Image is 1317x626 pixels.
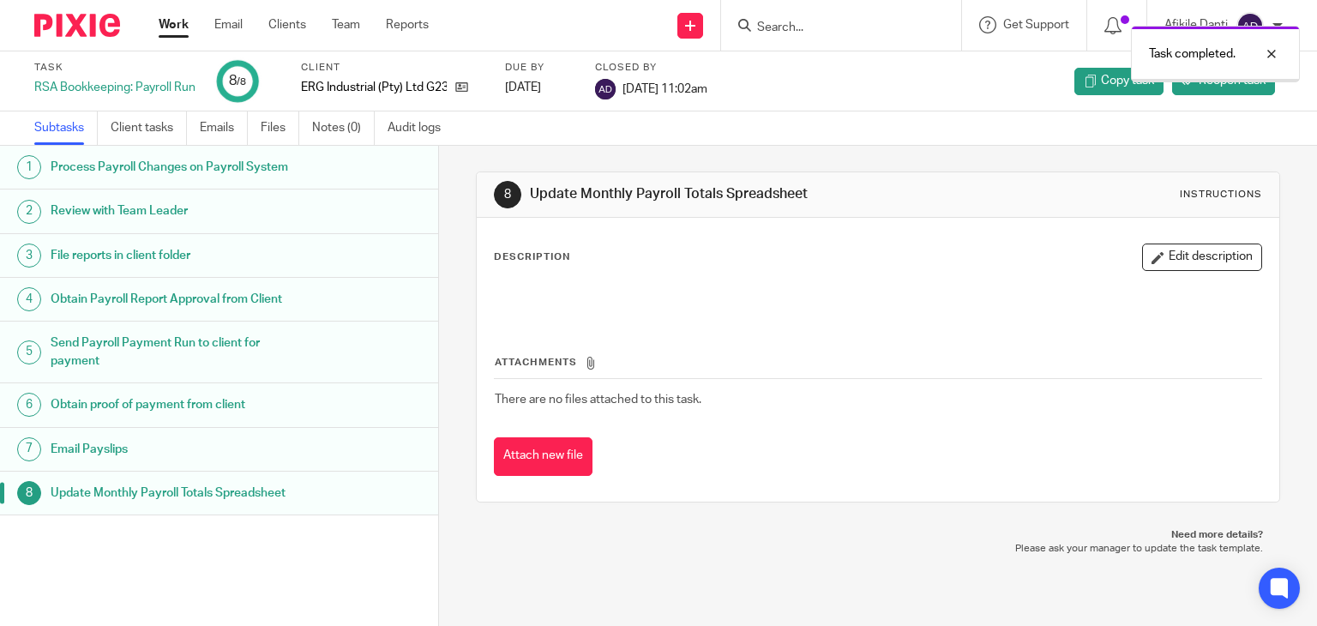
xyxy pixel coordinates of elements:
[17,437,41,461] div: 7
[111,111,187,145] a: Client tasks
[17,481,41,505] div: 8
[301,61,484,75] label: Client
[301,79,447,96] p: ERG Industrial (Pty) Ltd G2399
[1236,12,1264,39] img: svg%3E
[34,61,195,75] label: Task
[530,185,914,203] h1: Update Monthly Payroll Totals Spreadsheet
[493,528,1264,542] p: Need more details?
[214,16,243,33] a: Email
[200,111,248,145] a: Emails
[493,542,1264,556] p: Please ask your manager to update the task template.
[505,61,574,75] label: Due by
[1149,45,1236,63] p: Task completed.
[51,392,298,418] h1: Obtain proof of payment from client
[388,111,454,145] a: Audit logs
[268,16,306,33] a: Clients
[34,111,98,145] a: Subtasks
[51,480,298,506] h1: Update Monthly Payroll Totals Spreadsheet
[494,250,570,264] p: Description
[17,287,41,311] div: 4
[17,200,41,224] div: 2
[17,155,41,179] div: 1
[494,181,521,208] div: 8
[229,71,246,91] div: 8
[595,61,707,75] label: Closed by
[495,394,701,406] span: There are no files attached to this task.
[34,14,120,37] img: Pixie
[495,358,577,367] span: Attachments
[386,16,429,33] a: Reports
[51,286,298,312] h1: Obtain Payroll Report Approval from Client
[595,79,616,99] img: svg%3E
[17,393,41,417] div: 6
[17,340,41,364] div: 5
[51,436,298,462] h1: Email Payslips
[51,154,298,180] h1: Process Payroll Changes on Payroll System
[237,77,246,87] small: /8
[494,437,592,476] button: Attach new file
[159,16,189,33] a: Work
[1142,244,1262,271] button: Edit description
[622,82,707,94] span: [DATE] 11:02am
[261,111,299,145] a: Files
[17,244,41,268] div: 3
[34,79,195,96] div: RSA Bookkeeping: Payroll Run
[51,198,298,224] h1: Review with Team Leader
[312,111,375,145] a: Notes (0)
[505,79,574,96] div: [DATE]
[1180,188,1262,202] div: Instructions
[51,330,298,374] h1: Send Payroll Payment Run to client for payment
[51,243,298,268] h1: File reports in client folder
[332,16,360,33] a: Team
